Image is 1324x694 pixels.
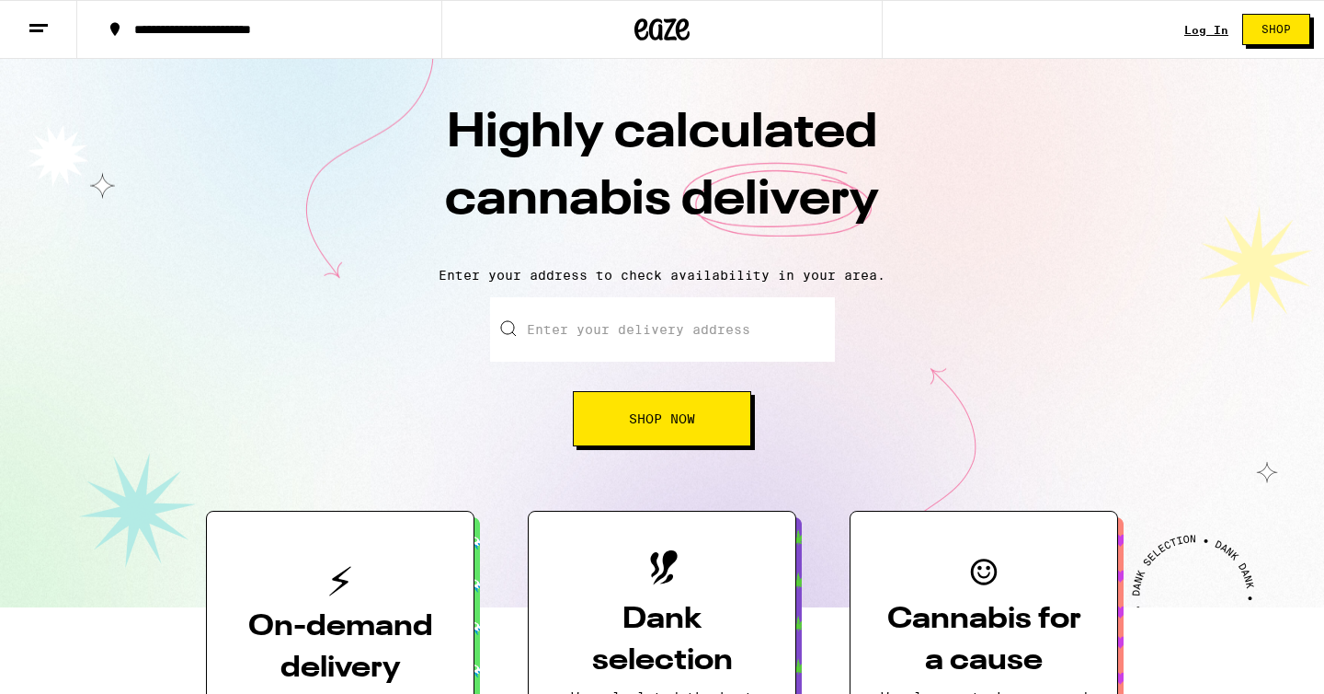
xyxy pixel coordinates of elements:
span: Shop Now [629,412,695,425]
input: Enter your delivery address [490,297,835,362]
h3: Cannabis for a cause [880,599,1088,682]
p: Enter your address to check availability in your area. [18,268,1306,283]
button: Shop Now [573,391,751,446]
h3: Dank selection [558,599,766,682]
button: Shop [1242,14,1310,45]
span: Shop [1261,24,1291,35]
h1: Highly calculated cannabis delivery [340,100,984,253]
h3: On-demand delivery [236,607,444,689]
a: Log In [1184,24,1228,36]
a: Shop [1228,14,1324,45]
